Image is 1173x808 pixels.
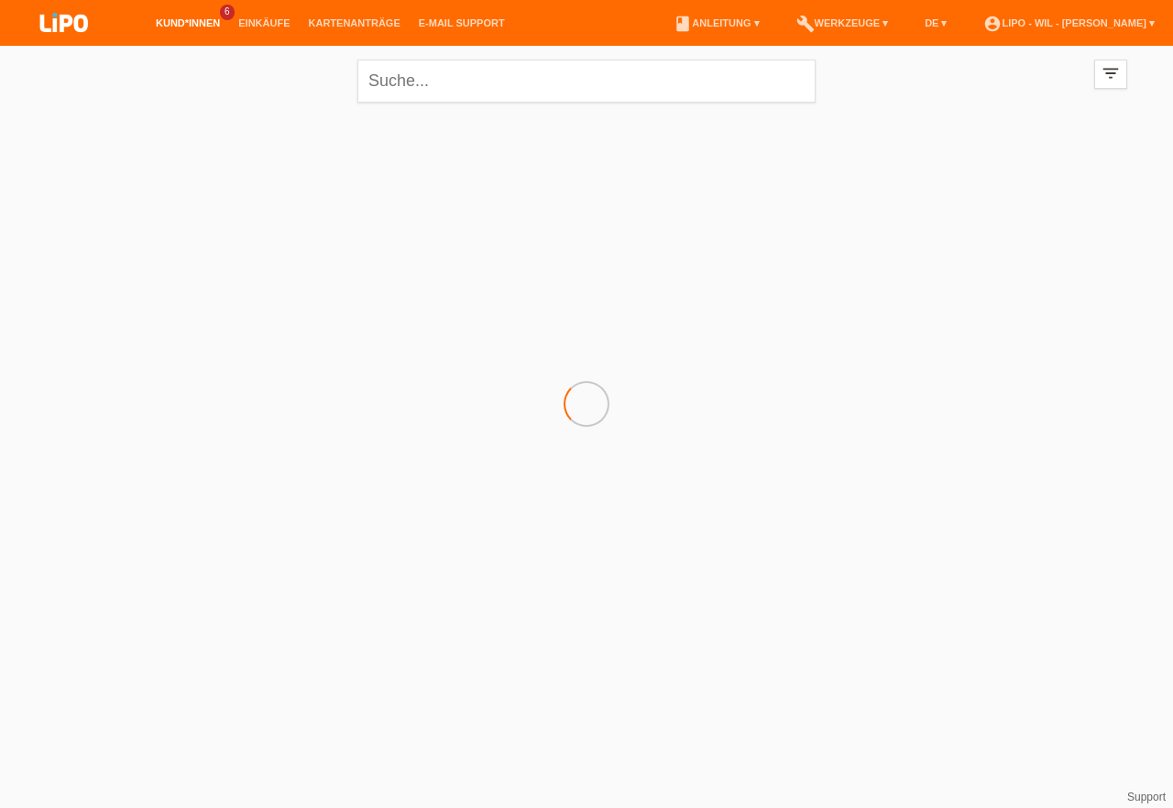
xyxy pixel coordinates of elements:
[229,17,299,28] a: Einkäufe
[300,17,410,28] a: Kartenanträge
[1101,63,1121,83] i: filter_list
[983,15,1002,33] i: account_circle
[410,17,514,28] a: E-Mail Support
[915,17,956,28] a: DE ▾
[664,17,768,28] a: bookAnleitung ▾
[147,17,229,28] a: Kund*innen
[787,17,898,28] a: buildWerkzeuge ▾
[796,15,815,33] i: build
[357,60,816,103] input: Suche...
[974,17,1164,28] a: account_circleLIPO - Wil - [PERSON_NAME] ▾
[18,38,110,51] a: LIPO pay
[674,15,692,33] i: book
[220,5,235,20] span: 6
[1127,791,1166,803] a: Support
